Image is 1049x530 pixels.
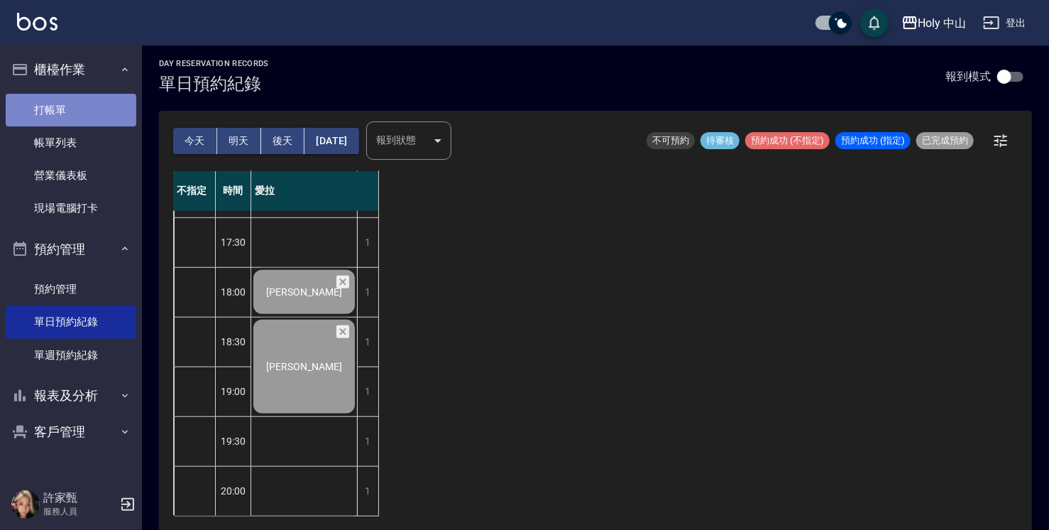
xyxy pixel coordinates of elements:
button: 櫃檯作業 [6,51,136,88]
div: 17:30 [216,217,251,267]
button: 明天 [217,128,261,154]
a: 帳單列表 [6,126,136,159]
div: 愛拉 [251,171,379,211]
button: 後天 [261,128,305,154]
img: Logo [17,13,57,31]
a: 單日預約紀錄 [6,305,136,338]
span: 預約成功 (不指定) [745,134,830,147]
span: [PERSON_NAME] [263,286,345,298]
a: 預約管理 [6,273,136,305]
span: 已完成預約 [916,134,974,147]
div: 不指定 [173,171,216,211]
p: 報到模式 [945,69,991,84]
a: 單週預約紀錄 [6,339,136,372]
div: 18:00 [216,267,251,317]
span: 待審核 [701,134,740,147]
div: 19:30 [216,416,251,466]
span: [PERSON_NAME] [263,361,345,372]
h3: 單日預約紀錄 [159,74,269,94]
div: 1 [357,367,378,416]
div: 時間 [216,171,251,211]
h5: 許家甄 [43,491,116,505]
a: 營業儀表板 [6,159,136,192]
span: 預約成功 (指定) [835,134,911,147]
h2: day Reservation records [159,59,269,68]
span: 不可預約 [647,134,695,147]
p: 服務人員 [43,505,116,518]
img: Person [11,490,40,519]
a: 打帳單 [6,94,136,126]
div: 18:30 [216,317,251,367]
button: 客戶管理 [6,413,136,450]
button: 報表及分析 [6,377,136,414]
div: 1 [357,318,378,367]
div: 1 [357,268,378,317]
div: 1 [357,417,378,466]
div: 1 [357,467,378,516]
div: Holy 中山 [918,14,967,32]
div: 20:00 [216,466,251,516]
div: 1 [357,218,378,267]
button: [DATE] [304,128,358,154]
button: 今天 [173,128,217,154]
button: 登出 [977,10,1032,36]
button: save [860,9,889,37]
button: 預約管理 [6,231,136,268]
div: 19:00 [216,367,251,416]
a: 現場電腦打卡 [6,192,136,225]
button: Holy 中山 [896,9,972,38]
